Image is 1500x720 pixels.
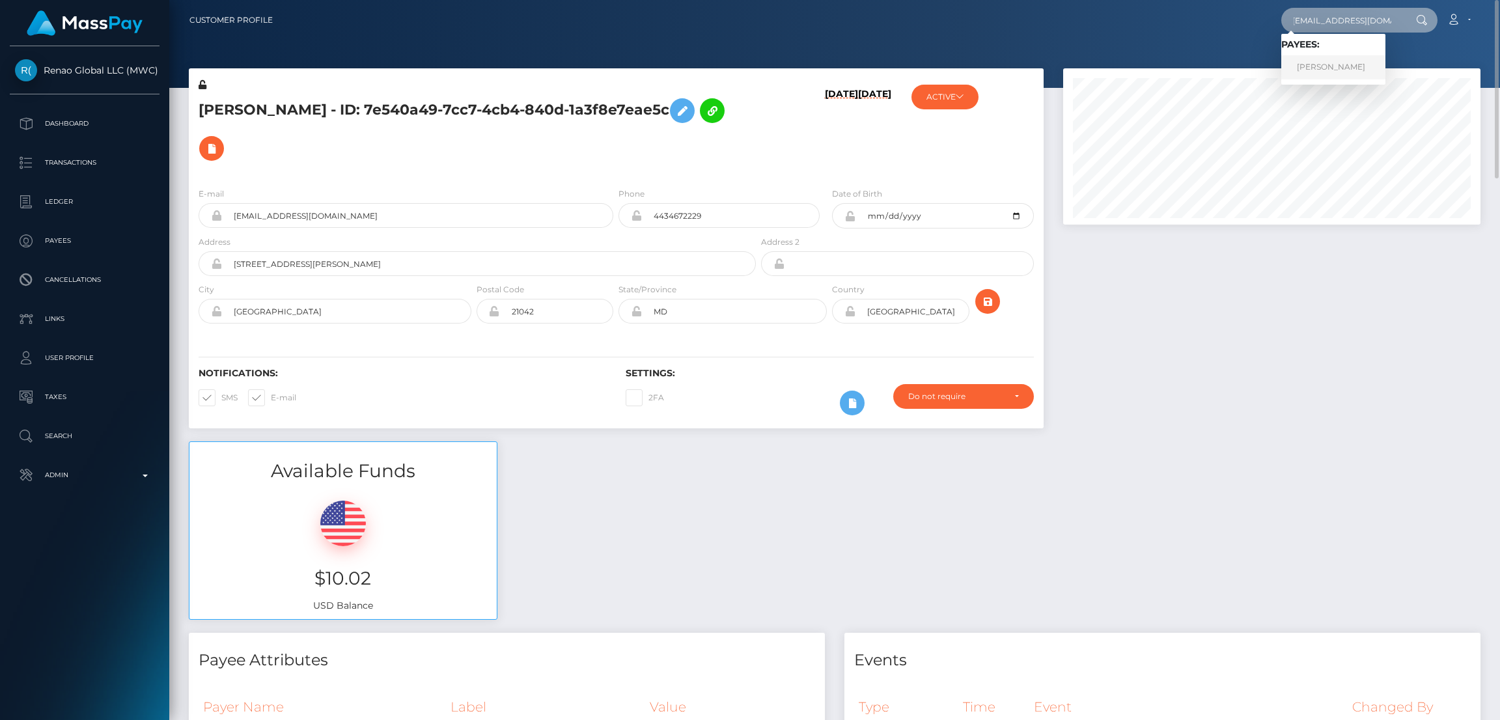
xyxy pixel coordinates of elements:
[15,114,154,133] p: Dashboard
[10,303,160,335] a: Links
[858,89,891,172] h6: [DATE]
[15,59,37,81] img: Renao Global LLC (MWC)
[10,186,160,218] a: Ledger
[825,89,858,172] h6: [DATE]
[199,188,224,200] label: E-mail
[15,348,154,368] p: User Profile
[248,389,296,406] label: E-mail
[854,649,1471,672] h4: Events
[15,387,154,407] p: Taxes
[15,465,154,485] p: Admin
[832,284,865,296] label: Country
[10,459,160,492] a: Admin
[15,153,154,173] p: Transactions
[1281,8,1404,33] input: Search...
[10,146,160,179] a: Transactions
[618,284,676,296] label: State/Province
[199,649,815,672] h4: Payee Attributes
[10,264,160,296] a: Cancellations
[1281,39,1385,50] h6: Payees:
[199,566,487,591] h3: $10.02
[199,389,238,406] label: SMS
[189,484,497,619] div: USD Balance
[626,368,1033,379] h6: Settings:
[27,10,143,36] img: MassPay Logo
[189,458,497,484] h3: Available Funds
[10,64,160,76] span: Renao Global LLC (MWC)
[908,391,1004,402] div: Do not require
[626,389,664,406] label: 2FA
[911,85,979,109] button: ACTIVE
[15,192,154,212] p: Ledger
[832,188,882,200] label: Date of Birth
[10,381,160,413] a: Taxes
[199,368,606,379] h6: Notifications:
[761,236,799,248] label: Address 2
[893,384,1034,409] button: Do not require
[477,284,524,296] label: Postal Code
[10,107,160,140] a: Dashboard
[15,309,154,329] p: Links
[10,420,160,452] a: Search
[15,270,154,290] p: Cancellations
[199,236,230,248] label: Address
[15,426,154,446] p: Search
[320,501,366,546] img: USD.png
[199,92,749,167] h5: [PERSON_NAME] - ID: 7e540a49-7cc7-4cb4-840d-1a3f8e7eae5c
[189,7,273,34] a: Customer Profile
[199,284,214,296] label: City
[10,342,160,374] a: User Profile
[618,188,645,200] label: Phone
[1281,55,1385,79] a: [PERSON_NAME]
[15,231,154,251] p: Payees
[10,225,160,257] a: Payees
